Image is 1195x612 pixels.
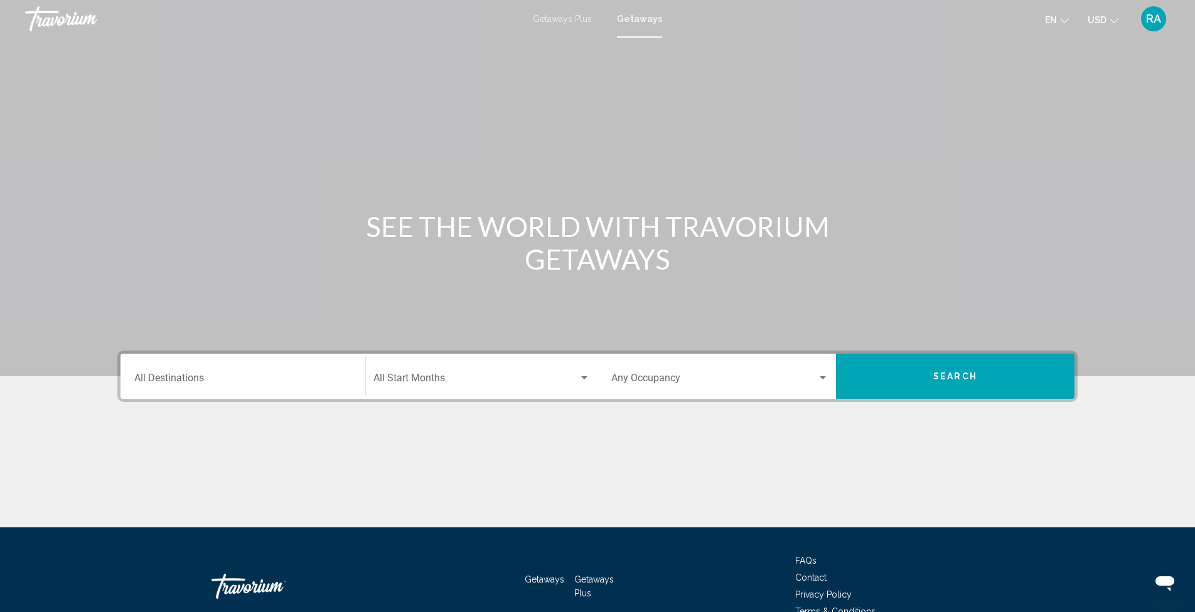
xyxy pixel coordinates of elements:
[212,567,337,605] a: Travorium
[1137,6,1170,32] button: User Menu
[362,210,833,275] h1: SEE THE WORLD WITH TRAVORIUM GETAWAYS
[25,6,520,31] a: Travorium
[533,14,592,24] a: Getaways Plus
[1145,562,1185,602] iframe: Button to launch messaging window
[795,556,817,566] a: FAQs
[1045,11,1069,29] button: Change language
[574,574,614,598] a: Getaways Plus
[525,574,564,584] a: Getaways
[121,354,1074,399] div: Search widget
[795,572,827,583] a: Contact
[933,372,977,382] span: Search
[617,14,662,24] a: Getaways
[1088,15,1107,25] span: USD
[1045,15,1057,25] span: en
[1088,11,1118,29] button: Change currency
[1146,13,1161,25] span: RA
[836,354,1074,399] button: Search
[795,589,852,599] a: Privacy Policy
